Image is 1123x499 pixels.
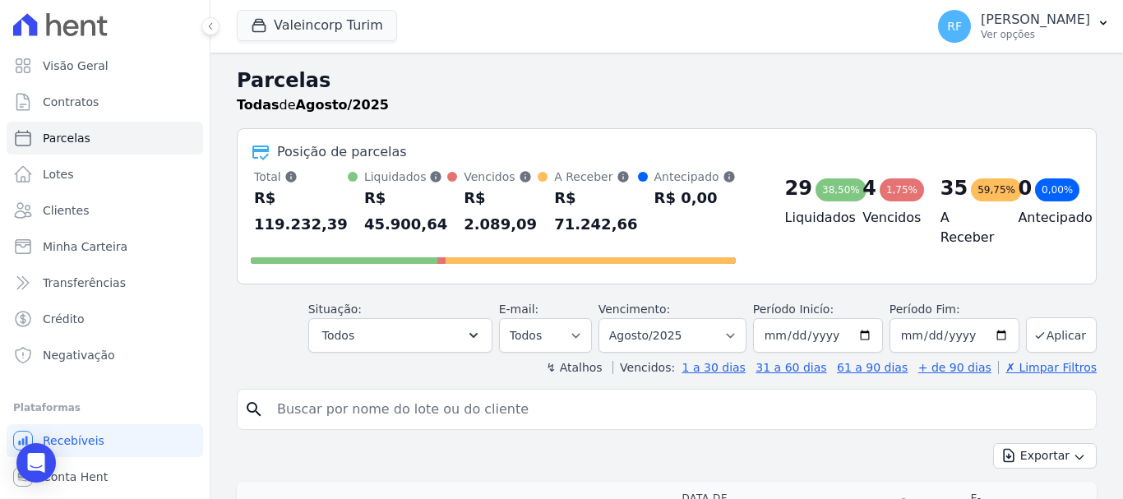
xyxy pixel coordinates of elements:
div: 38,50% [816,178,867,201]
div: Antecipado [654,169,736,185]
p: [PERSON_NAME] [981,12,1090,28]
span: Recebíveis [43,432,104,449]
div: Liquidados [364,169,447,185]
label: Situação: [308,303,362,316]
div: 59,75% [971,178,1022,201]
a: Crédito [7,303,203,335]
div: Plataformas [13,398,196,418]
h4: A Receber [940,208,992,247]
label: ↯ Atalhos [546,361,602,374]
span: Crédito [43,311,85,327]
button: Aplicar [1026,317,1097,353]
a: Visão Geral [7,49,203,82]
div: Vencidos [464,169,538,185]
label: Período Inicío: [753,303,834,316]
div: 29 [785,175,812,201]
a: ✗ Limpar Filtros [998,361,1097,374]
span: Clientes [43,202,89,219]
h4: Liquidados [785,208,837,228]
button: Todos [308,318,492,353]
div: R$ 45.900,64 [364,185,447,238]
span: Parcelas [43,130,90,146]
div: R$ 119.232,39 [254,185,348,238]
button: Exportar [993,443,1097,469]
a: Lotes [7,158,203,191]
label: E-mail: [499,303,539,316]
span: Visão Geral [43,58,109,74]
a: Recebíveis [7,424,203,457]
div: A Receber [554,169,637,185]
span: RF [947,21,962,32]
div: R$ 71.242,66 [554,185,637,238]
strong: Agosto/2025 [296,97,389,113]
a: Negativação [7,339,203,372]
a: 61 a 90 dias [837,361,908,374]
div: Total [254,169,348,185]
div: 0 [1018,175,1032,201]
div: 0,00% [1035,178,1079,201]
span: Minha Carteira [43,238,127,255]
span: Negativação [43,347,115,363]
a: Transferências [7,266,203,299]
a: Parcelas [7,122,203,155]
label: Período Fim: [890,301,1019,318]
a: Minha Carteira [7,230,203,263]
a: Clientes [7,194,203,227]
label: Vencimento: [598,303,670,316]
span: Transferências [43,275,126,291]
span: Contratos [43,94,99,110]
button: Valeincorp Turim [237,10,397,41]
div: Posição de parcelas [277,142,407,162]
a: + de 90 dias [918,361,991,374]
h4: Antecipado [1018,208,1070,228]
div: 1,75% [880,178,924,201]
span: Conta Hent [43,469,108,485]
span: Todos [322,326,354,345]
h4: Vencidos [862,208,914,228]
div: R$ 0,00 [654,185,736,211]
a: Contratos [7,85,203,118]
strong: Todas [237,97,280,113]
div: 35 [940,175,968,201]
input: Buscar por nome do lote ou do cliente [267,393,1089,426]
div: Open Intercom Messenger [16,443,56,483]
label: Vencidos: [612,361,675,374]
div: 4 [862,175,876,201]
i: search [244,400,264,419]
h2: Parcelas [237,66,1097,95]
a: 1 a 30 dias [682,361,746,374]
a: 31 a 60 dias [756,361,826,374]
button: RF [PERSON_NAME] Ver opções [925,3,1123,49]
p: de [237,95,389,115]
a: Conta Hent [7,460,203,493]
div: R$ 2.089,09 [464,185,538,238]
span: Lotes [43,166,74,183]
p: Ver opções [981,28,1090,41]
